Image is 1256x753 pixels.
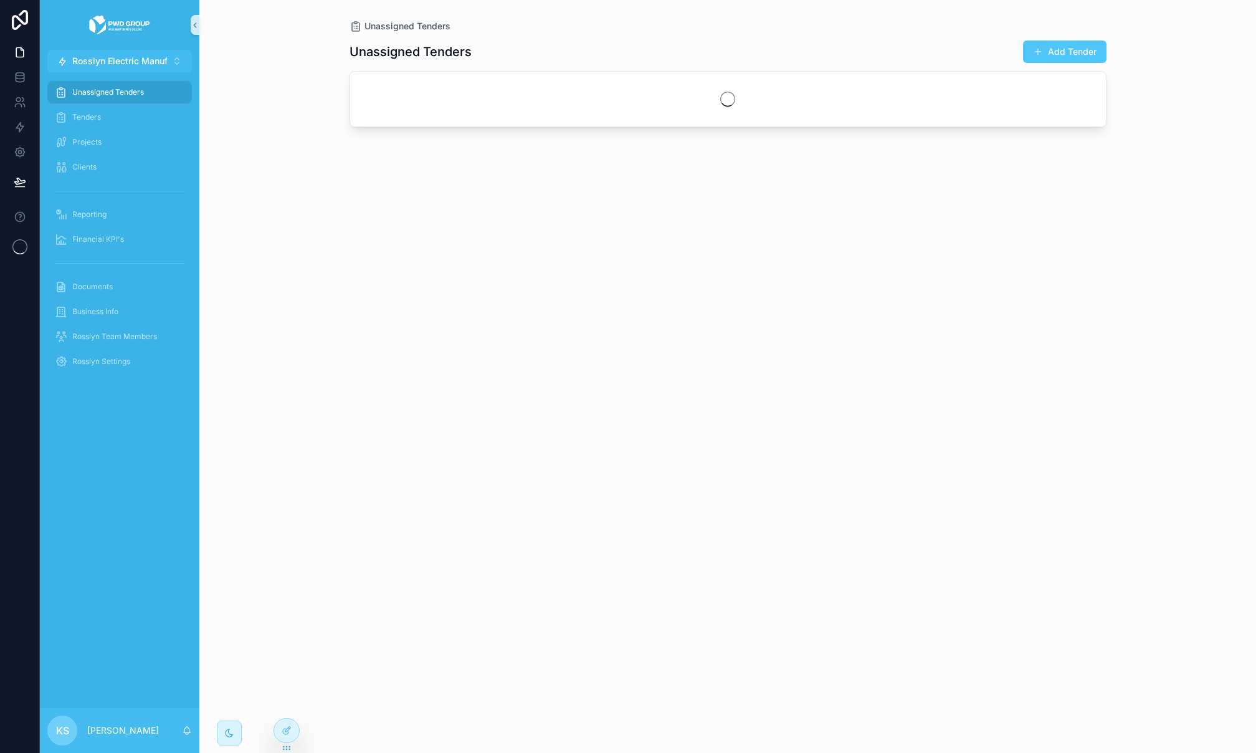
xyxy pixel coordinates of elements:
span: Unassigned Tenders [364,20,450,32]
button: Add Tender [1023,41,1106,63]
span: Reporting [72,209,107,219]
a: Rosslyn Settings [47,350,192,373]
a: Tenders [47,106,192,128]
span: Rosslyn Team Members [72,332,157,342]
span: KS [56,723,69,738]
a: Rosslyn Team Members [47,325,192,348]
span: Projects [72,137,102,147]
span: Documents [72,282,113,292]
img: App logo [88,15,151,35]
div: scrollable content [40,72,199,389]
span: Tenders [72,112,101,122]
span: Business Info [72,307,118,317]
a: Projects [47,131,192,153]
a: Clients [47,156,192,178]
a: Financial KPI's [47,228,192,251]
a: Unassigned Tenders [47,81,192,103]
span: Rosslyn Settings [72,357,130,367]
a: Unassigned Tenders [350,20,450,32]
button: Select Button [47,50,192,72]
a: Reporting [47,203,192,226]
p: [PERSON_NAME] [87,724,159,737]
span: Rosslyn Electric Manufactures [72,55,199,67]
span: Clients [72,162,97,172]
a: Business Info [47,300,192,323]
a: Documents [47,276,192,298]
h1: Unassigned Tenders [350,43,472,60]
span: Unassigned Tenders [72,87,144,97]
span: Financial KPI's [72,234,124,244]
